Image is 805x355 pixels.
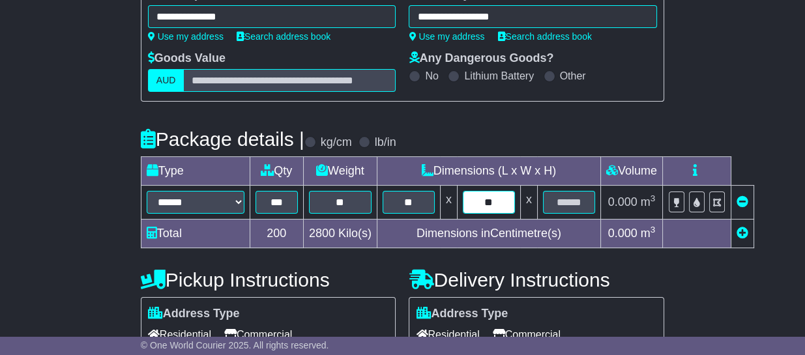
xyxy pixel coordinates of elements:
h4: Pickup Instructions [141,269,396,291]
td: x [440,186,457,220]
a: Add new item [737,227,748,240]
td: Volume [600,157,662,186]
label: Other [560,70,586,82]
a: Use my address [409,31,484,42]
td: 200 [250,220,303,248]
label: No [425,70,438,82]
span: m [641,227,656,240]
a: Search address book [237,31,330,42]
label: Any Dangerous Goods? [409,51,553,66]
label: kg/cm [321,135,352,150]
label: Lithium Battery [464,70,534,82]
sup: 3 [651,193,656,203]
label: AUD [148,69,184,92]
td: Weight [303,157,377,186]
td: x [520,186,537,220]
label: lb/in [375,135,396,150]
span: Residential [416,324,479,345]
span: 0.000 [608,227,637,240]
span: 2800 [309,227,335,240]
a: Remove this item [737,195,748,208]
sup: 3 [651,225,656,234]
label: Address Type [416,307,508,321]
span: 0.000 [608,195,637,208]
td: Qty [250,157,303,186]
span: Commercial [224,324,292,345]
td: Type [141,157,250,186]
td: Dimensions (L x W x H) [377,157,600,186]
span: Commercial [493,324,561,345]
label: Address Type [148,307,240,321]
label: Goods Value [148,51,226,66]
h4: Delivery Instructions [409,269,664,291]
td: Kilo(s) [303,220,377,248]
a: Use my address [148,31,224,42]
span: Residential [148,324,211,345]
span: © One World Courier 2025. All rights reserved. [141,340,329,350]
td: Total [141,220,250,248]
h4: Package details | [141,128,304,150]
span: m [641,195,656,208]
a: Search address book [498,31,592,42]
td: Dimensions in Centimetre(s) [377,220,600,248]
